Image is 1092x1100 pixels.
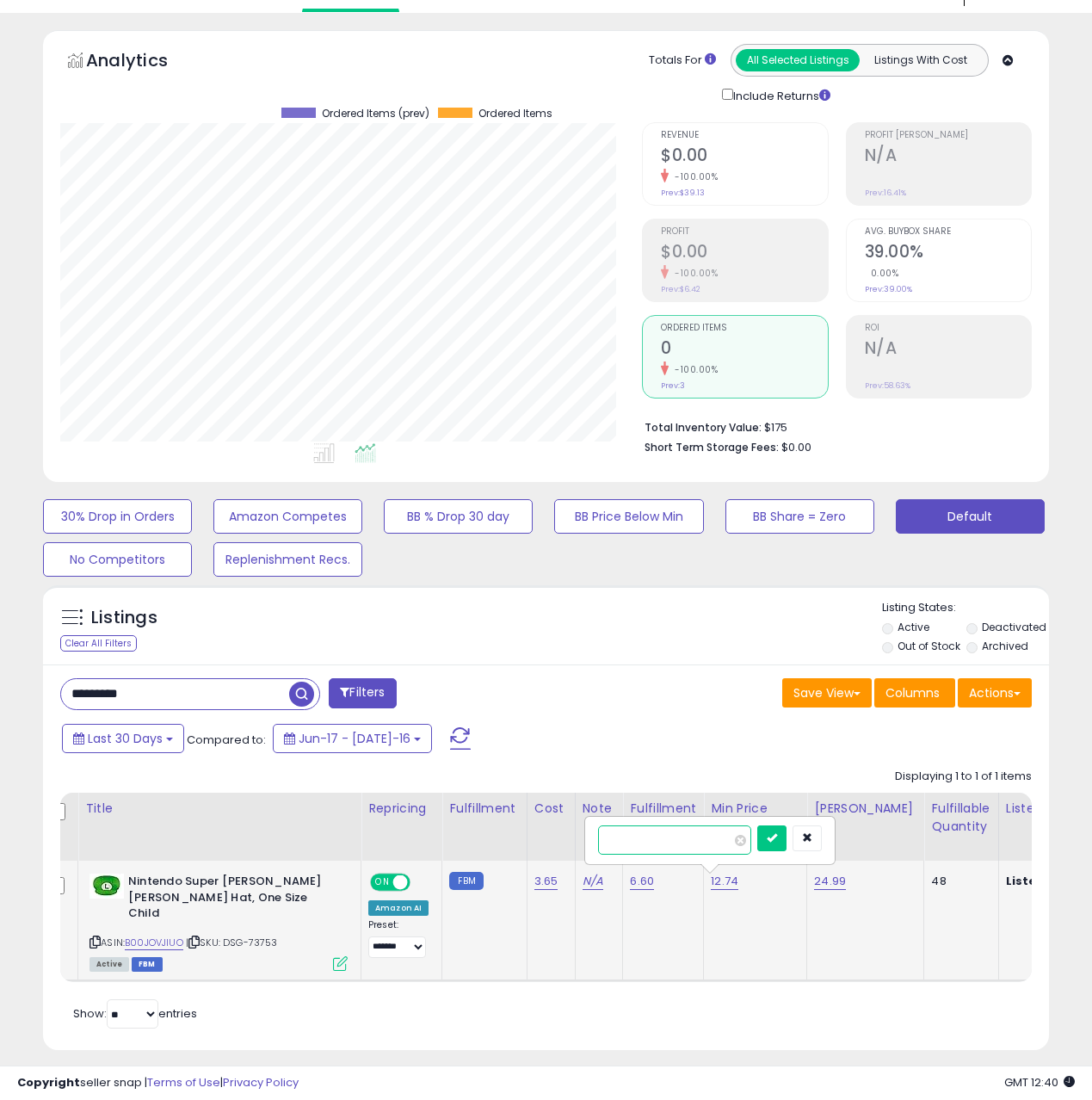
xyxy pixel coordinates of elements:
[736,49,860,71] button: All Selected Listings
[661,242,827,265] h2: $0.00
[534,800,568,818] div: Cost
[147,1074,220,1091] a: Terms of Use
[17,1075,299,1091] div: seller snap | |
[1004,1074,1075,1091] span: 2025-08-17 12:40 GMT
[368,800,435,818] div: Repricing
[630,873,654,890] a: 6.60
[865,188,906,198] small: Prev: 16.41%
[213,499,362,534] button: Amazon Competes
[865,338,1031,362] h2: N/A
[384,499,533,534] button: BB % Drop 30 day
[661,131,827,140] span: Revenue
[874,678,955,708] button: Columns
[649,53,716,69] div: Totals For
[865,227,1031,237] span: Avg. Buybox Share
[368,900,429,916] div: Amazon AI
[125,936,183,950] a: B00JOVJIUO
[1006,873,1084,889] b: Listed Price:
[645,440,779,454] b: Short Term Storage Fees:
[630,800,696,836] div: Fulfillment Cost
[661,227,827,237] span: Profit
[661,188,705,198] small: Prev: $39.13
[882,600,1049,616] p: Listing States:
[322,108,429,120] span: Ordered Items (prev)
[645,420,762,435] b: Total Inventory Value:
[661,338,827,362] h2: 0
[661,284,700,294] small: Prev: $6.42
[62,724,184,753] button: Last 30 Days
[661,380,685,391] small: Prev: 3
[709,85,851,105] div: Include Returns
[645,416,1019,436] li: $175
[128,874,337,926] b: Nintendo Super [PERSON_NAME] [PERSON_NAME] Hat, One Size Child
[88,730,163,747] span: Last 30 Days
[17,1074,80,1091] strong: Copyright
[781,439,811,455] span: $0.00
[896,499,1045,534] button: Default
[898,639,960,653] label: Out of Stock
[859,49,983,71] button: Listings With Cost
[583,873,603,890] a: N/A
[711,800,799,818] div: Min Price
[299,730,410,747] span: Jun-17 - [DATE]-16
[449,800,519,818] div: Fulfillment
[931,800,990,836] div: Fulfillable Quantity
[814,800,916,818] div: [PERSON_NAME]
[85,800,354,818] div: Title
[885,684,940,701] span: Columns
[60,635,137,652] div: Clear All Filters
[223,1074,299,1091] a: Privacy Policy
[711,873,738,890] a: 12.74
[958,678,1032,708] button: Actions
[782,678,872,708] button: Save View
[186,936,278,949] span: | SKU: DSG-73753
[408,875,435,890] span: OFF
[554,499,703,534] button: BB Price Below Min
[931,874,984,889] div: 48
[89,957,129,972] span: All listings currently available for purchase on Amazon
[898,620,929,634] label: Active
[669,170,718,183] small: -100.00%
[478,108,552,120] span: Ordered Items
[669,267,718,280] small: -100.00%
[865,380,910,391] small: Prev: 58.63%
[534,873,558,890] a: 3.65
[895,769,1032,785] div: Displaying 1 to 1 of 1 items
[372,875,393,890] span: ON
[449,872,483,890] small: FBM
[982,620,1046,634] label: Deactivated
[865,324,1031,333] span: ROI
[91,606,157,630] h5: Listings
[669,363,718,376] small: -100.00%
[273,724,432,753] button: Jun-17 - [DATE]-16
[865,284,912,294] small: Prev: 39.00%
[583,800,616,818] div: Note
[368,919,429,958] div: Preset:
[187,732,266,748] span: Compared to:
[661,324,827,333] span: Ordered Items
[43,499,192,534] button: 30% Drop in Orders
[865,267,899,280] small: 0.00%
[865,242,1031,265] h2: 39.00%
[73,1005,197,1022] span: Show: entries
[89,874,348,969] div: ASIN:
[86,48,201,77] h5: Analytics
[43,542,192,577] button: No Competitors
[982,639,1028,653] label: Archived
[329,678,396,708] button: Filters
[865,131,1031,140] span: Profit [PERSON_NAME]
[661,145,827,169] h2: $0.00
[132,957,163,972] span: FBM
[865,145,1031,169] h2: N/A
[725,499,874,534] button: BB Share = Zero
[213,542,362,577] button: Replenishment Recs.
[814,873,846,890] a: 24.99
[89,874,124,899] img: 41X7kGpcc-L._SL40_.jpg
